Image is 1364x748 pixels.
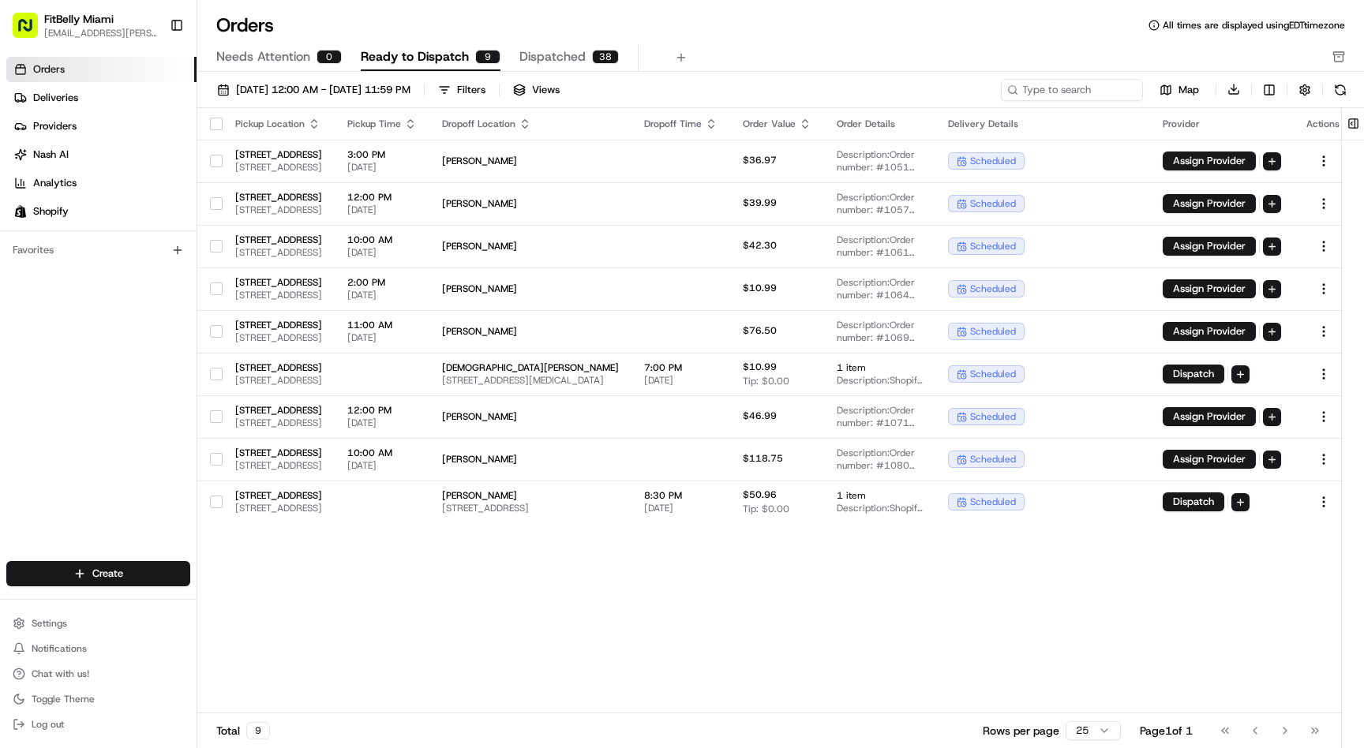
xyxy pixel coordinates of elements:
span: [STREET_ADDRESS] [235,161,322,174]
span: Tip: $0.00 [743,503,789,515]
a: Analytics [6,170,197,196]
button: Assign Provider [1163,450,1256,469]
div: Dropoff Time [644,118,718,130]
button: Assign Provider [1163,194,1256,213]
span: Orders [33,62,65,77]
span: Tip: $0.00 [743,375,789,387]
button: Assign Provider [1163,279,1256,298]
span: [PERSON_NAME] [442,197,619,210]
div: Dropoff Location [442,118,619,130]
span: [DATE] [347,161,417,174]
span: [PERSON_NAME] [442,489,619,502]
div: Pickup Location [235,118,322,130]
button: Dispatch [1163,492,1224,511]
span: [STREET_ADDRESS] [235,404,322,417]
span: [PERSON_NAME] [442,453,619,466]
button: Toggle Theme [6,688,190,710]
span: Description: Order number: #1057 for [PERSON_NAME] [837,191,923,216]
button: FitBelly Miami[EMAIL_ADDRESS][PERSON_NAME][DOMAIN_NAME] [6,6,163,44]
button: Views [506,79,567,101]
button: Assign Provider [1163,407,1256,426]
button: Log out [6,713,190,735]
span: [STREET_ADDRESS] [235,374,322,387]
span: scheduled [970,410,1016,423]
span: 12:00 PM [347,191,417,204]
span: [STREET_ADDRESS] [235,289,322,301]
span: 10:00 AM [347,234,417,246]
span: 12:00 PM [347,404,417,417]
button: Settings [6,612,190,634]
span: [STREET_ADDRESS][MEDICAL_DATA] [442,374,619,387]
a: Orders [6,57,197,82]
span: [STREET_ADDRESS] [235,204,322,216]
span: [STREET_ADDRESS] [235,502,322,514]
span: $39.99 [743,196,777,209]
button: Create [6,561,190,586]
span: [STREET_ADDRESS] [235,361,322,374]
button: Refresh [1329,79,1351,101]
span: Map [1179,83,1199,97]
span: [STREET_ADDRESS] [235,331,322,344]
span: [PERSON_NAME] [442,240,619,252]
span: 3:00 PM [347,148,417,161]
input: Type to search [1001,79,1143,101]
div: 38 [592,50,619,64]
div: Favorites [6,237,190,263]
span: $10.99 [743,282,777,294]
span: scheduled [970,282,1016,295]
span: Description: Order number: #1069 for [PERSON_NAME] [837,319,923,344]
span: [PERSON_NAME] [442,282,619,295]
span: Needs Attention [216,47,310,66]
h1: Orders [216,13,274,38]
span: [DATE] 12:00 AM - [DATE] 11:59 PM [236,83,410,97]
span: Description: Shopify Order #1101 for [PERSON_NAME] [837,502,923,514]
button: Filters [431,79,493,101]
span: Providers [33,119,77,133]
span: Description: Order number: #1071 for [PERSON_NAME] [837,404,923,429]
button: Assign Provider [1163,322,1256,341]
span: $36.97 [743,154,777,166]
a: Deliveries [6,85,197,110]
span: [DATE] [347,246,417,259]
span: Analytics [33,176,77,190]
span: [DATE] [644,502,718,514]
img: Shopify logo [14,205,27,218]
span: scheduled [970,368,1016,380]
span: scheduled [970,496,1016,508]
span: [STREET_ADDRESS] [235,447,322,459]
div: Order Details [837,118,923,130]
span: [STREET_ADDRESS] [442,502,619,514]
span: [STREET_ADDRESS] [235,246,322,259]
div: 9 [246,722,270,739]
span: [PERSON_NAME] [442,155,619,167]
span: Dispatched [519,47,586,66]
span: scheduled [970,240,1016,252]
span: scheduled [970,325,1016,338]
span: [DATE] [347,204,417,216]
a: Shopify [6,199,197,224]
div: Provider [1163,118,1281,130]
span: All times are displayed using EDT timezone [1163,19,1345,32]
span: [DATE] [644,374,718,387]
button: [EMAIL_ADDRESS][PERSON_NAME][DOMAIN_NAME] [44,27,157,39]
span: [STREET_ADDRESS] [235,319,322,331]
a: Nash AI [6,142,197,167]
span: 7:00 PM [644,361,718,374]
span: [PERSON_NAME] [442,410,619,423]
span: Log out [32,718,64,731]
button: Chat with us! [6,663,190,685]
span: Ready to Dispatch [361,47,469,66]
span: 10:00 AM [347,447,417,459]
span: $118.75 [743,452,783,465]
span: [STREET_ADDRESS] [235,276,322,289]
span: $10.99 [743,361,777,373]
p: Rows per page [983,723,1059,739]
button: FitBelly Miami [44,11,114,27]
span: [STREET_ADDRESS] [235,459,322,472]
span: Notifications [32,642,87,655]
button: [DATE] 12:00 AM - [DATE] 11:59 PM [210,79,418,101]
button: Assign Provider [1163,237,1256,256]
a: Providers [6,114,197,139]
span: 2:00 PM [347,276,417,289]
